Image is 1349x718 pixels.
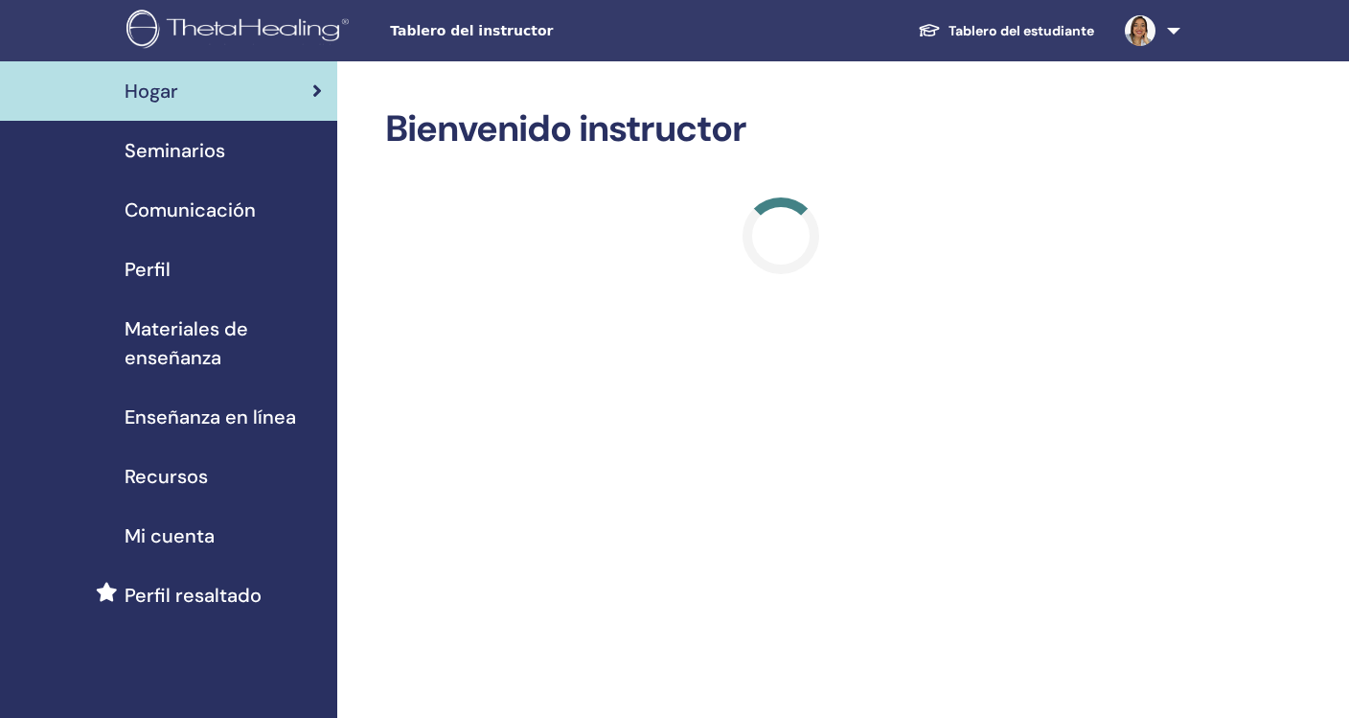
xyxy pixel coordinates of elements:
[125,255,171,284] span: Perfil
[918,22,941,38] img: graduation-cap-white.svg
[125,403,296,431] span: Enseñanza en línea
[390,21,677,41] span: Tablero del instructor
[125,314,322,372] span: Materiales de enseñanza
[385,107,1177,151] h2: Bienvenido instructor
[125,521,215,550] span: Mi cuenta
[125,136,225,165] span: Seminarios
[126,10,355,53] img: logo.png
[125,77,178,105] span: Hogar
[125,462,208,491] span: Recursos
[125,581,262,610] span: Perfil resaltado
[1125,15,1155,46] img: default.jpg
[903,13,1109,49] a: Tablero del estudiante
[125,196,256,224] span: Comunicación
